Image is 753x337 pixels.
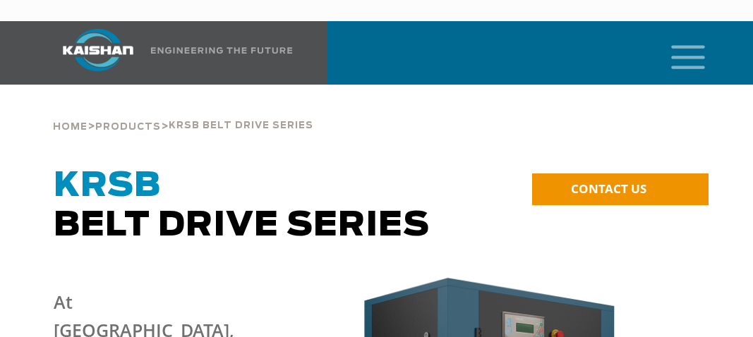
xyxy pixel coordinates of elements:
[53,123,88,132] span: Home
[45,29,151,71] img: kaishan logo
[53,85,313,138] div: > >
[95,123,161,132] span: Products
[571,180,646,197] span: CONTACT US
[54,169,161,203] span: KRSB
[169,121,313,130] span: krsb belt drive series
[532,173,709,205] a: CONTACT US
[95,120,161,133] a: Products
[45,21,295,85] a: Kaishan USA
[665,41,689,65] a: mobile menu
[53,120,88,133] a: Home
[54,169,430,243] span: Belt Drive Series
[151,47,292,54] img: Engineering the future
